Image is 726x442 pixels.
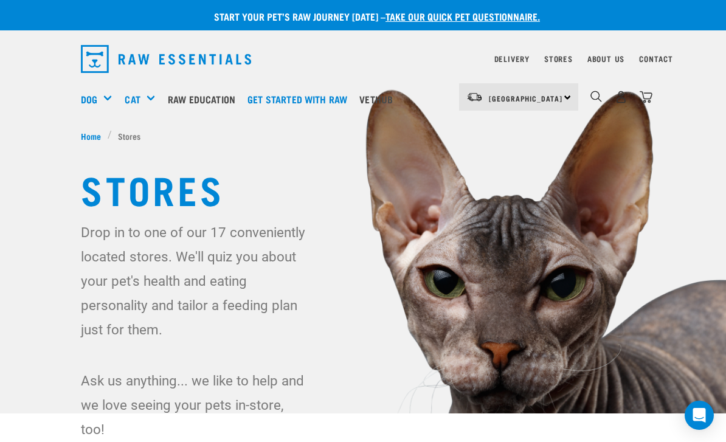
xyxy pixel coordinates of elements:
[356,75,402,123] a: Vethub
[81,368,306,441] p: Ask us anything... we like to help and we love seeing your pets in-store, too!
[640,91,652,103] img: home-icon@2x.png
[590,91,602,102] img: home-icon-1@2x.png
[685,401,714,430] div: Open Intercom Messenger
[81,129,108,142] a: Home
[81,45,251,73] img: Raw Essentials Logo
[385,13,540,19] a: take our quick pet questionnaire.
[544,57,573,61] a: Stores
[587,57,624,61] a: About Us
[244,75,356,123] a: Get started with Raw
[81,129,101,142] span: Home
[615,91,627,103] img: user.png
[639,57,673,61] a: Contact
[81,220,306,342] p: Drop in to one of our 17 conveniently located stores. We'll quiz you about your pet's health and ...
[81,92,97,106] a: Dog
[125,92,140,106] a: Cat
[494,57,530,61] a: Delivery
[489,96,562,100] span: [GEOGRAPHIC_DATA]
[165,75,244,123] a: Raw Education
[81,167,645,210] h1: Stores
[466,92,483,103] img: van-moving.png
[81,129,645,142] nav: breadcrumbs
[71,40,655,78] nav: dropdown navigation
